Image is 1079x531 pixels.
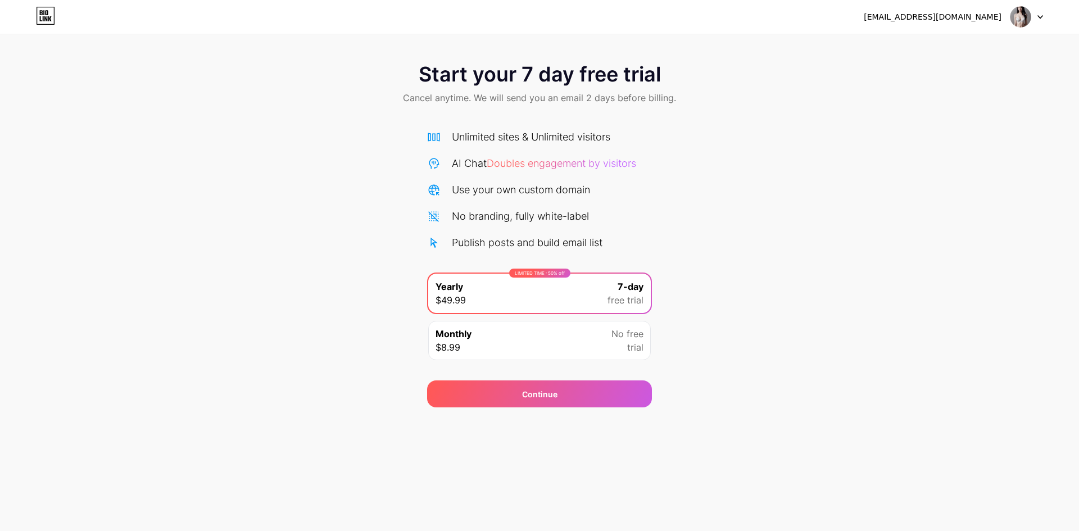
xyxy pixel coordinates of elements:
[627,341,643,354] span: trial
[436,341,460,354] span: $8.99
[509,269,570,278] div: LIMITED TIME : 50% off
[522,388,557,400] span: Continue
[452,182,590,197] div: Use your own custom domain
[419,63,661,85] span: Start your 7 day free trial
[436,280,463,293] span: Yearly
[611,327,643,341] span: No free
[452,208,589,224] div: No branding, fully white-label
[607,293,643,307] span: free trial
[403,91,676,105] span: Cancel anytime. We will send you an email 2 days before billing.
[452,156,636,171] div: AI Chat
[436,327,472,341] span: Monthly
[452,235,602,250] div: Publish posts and build email list
[452,129,610,144] div: Unlimited sites & Unlimited visitors
[1010,6,1031,28] img: victorina_gud199
[864,11,1001,23] div: [EMAIL_ADDRESS][DOMAIN_NAME]
[487,157,636,169] span: Doubles engagement by visitors
[436,293,466,307] span: $49.99
[618,280,643,293] span: 7-day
